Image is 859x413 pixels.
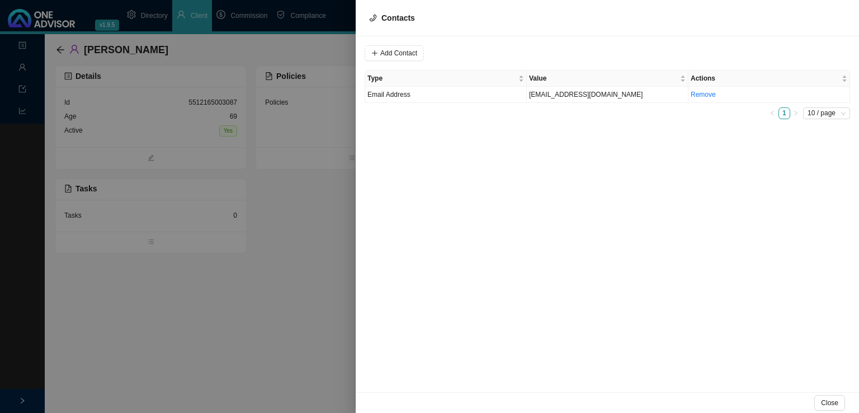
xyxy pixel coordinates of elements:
[767,107,778,119] li: Previous Page
[691,73,839,84] span: Actions
[767,107,778,119] button: left
[821,397,838,409] span: Close
[365,45,424,61] button: Add Contact
[365,71,527,87] th: Type
[381,13,415,22] span: Contacts
[770,110,775,116] span: left
[790,107,802,119] li: Next Page
[371,50,378,57] span: plus
[527,71,688,87] th: Value
[779,108,790,119] a: 1
[529,73,678,84] span: Value
[793,110,799,116] span: right
[380,48,417,59] span: Add Contact
[808,108,846,119] span: 10 / page
[369,14,377,22] span: phone
[367,91,410,98] span: Email Address
[691,91,716,98] a: Remove
[527,87,688,103] td: [EMAIL_ADDRESS][DOMAIN_NAME]
[803,107,850,119] div: Page Size
[778,107,790,119] li: 1
[814,395,845,411] button: Close
[367,73,516,84] span: Type
[790,107,802,119] button: right
[688,71,850,87] th: Actions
